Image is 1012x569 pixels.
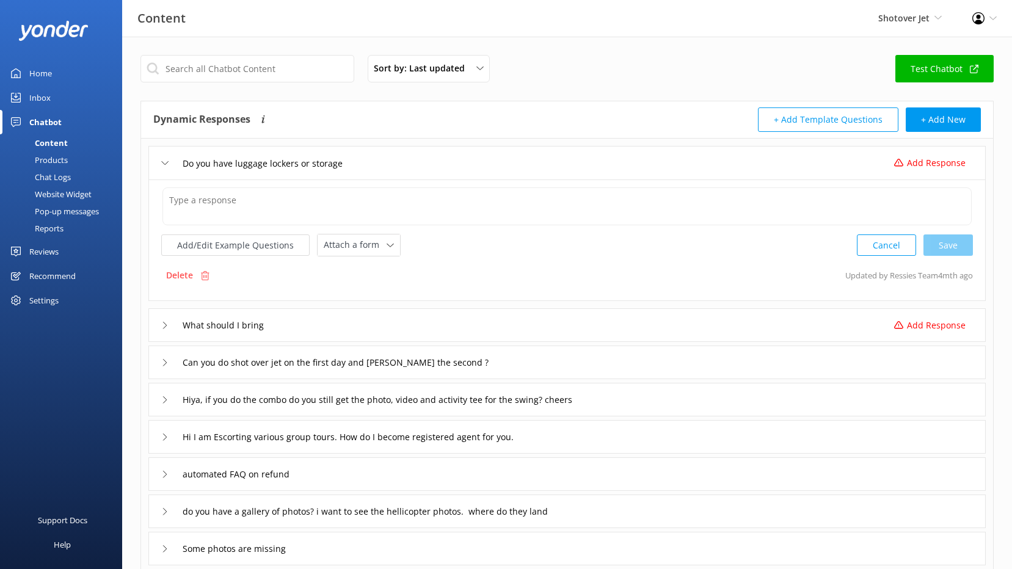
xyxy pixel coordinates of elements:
a: Pop-up messages [7,203,122,220]
div: Support Docs [38,508,87,532]
button: + Add New [906,107,981,132]
div: Chatbot [29,110,62,134]
div: Help [54,532,71,557]
div: Home [29,61,52,85]
div: Reports [7,220,64,237]
button: + Add Template Questions [758,107,898,132]
div: Pop-up messages [7,203,99,220]
span: Shotover Jet [878,12,930,24]
p: Add Response [907,156,966,170]
h3: Content [137,9,186,28]
div: Chat Logs [7,169,71,186]
a: Website Widget [7,186,122,203]
a: Reports [7,220,122,237]
p: Delete [166,269,193,282]
div: Reviews [29,239,59,264]
div: Website Widget [7,186,92,203]
a: Test Chatbot [895,55,994,82]
div: Inbox [29,85,51,110]
a: Content [7,134,122,151]
img: yonder-white-logo.png [18,21,89,41]
a: Chat Logs [7,169,122,186]
span: Sort by: Last updated [374,62,472,75]
a: Products [7,151,122,169]
div: Recommend [29,264,76,288]
div: Settings [29,288,59,313]
button: Add/Edit Example Questions [161,234,310,256]
button: Cancel [857,234,916,256]
input: Search all Chatbot Content [140,55,354,82]
div: Content [7,134,68,151]
span: Attach a form [324,238,387,252]
p: Updated by Ressies Team 4mth ago [845,264,973,287]
h4: Dynamic Responses [153,107,250,132]
div: Products [7,151,68,169]
p: Add Response [907,319,966,332]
